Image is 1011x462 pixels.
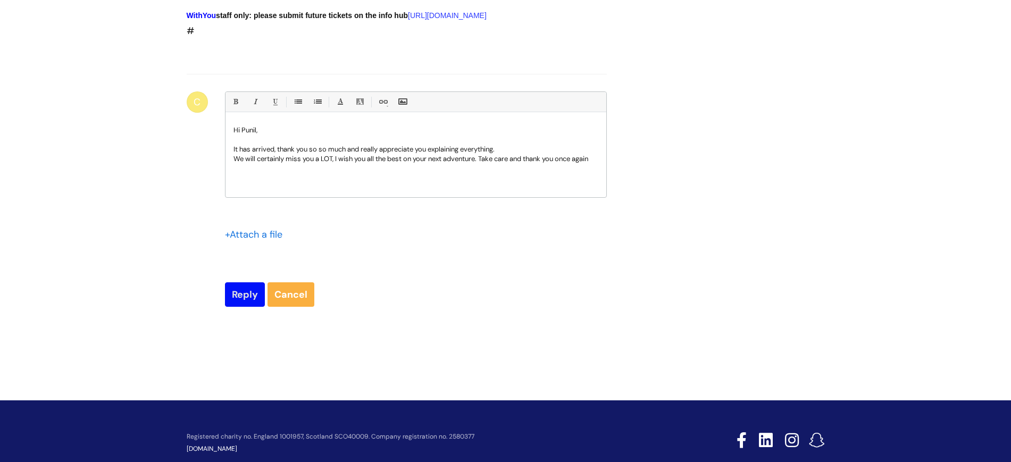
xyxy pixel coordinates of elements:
p: Registered charity no. England 1001957, Scotland SCO40009. Company registration no. 2580377 [187,433,661,440]
a: 1. Ordered List (Ctrl-Shift-8) [311,95,324,108]
a: Insert Image... [396,95,409,108]
div: C [187,91,208,113]
a: Bold (Ctrl-B) [229,95,242,108]
p: We will certainly miss you a LOT, I wish you all the best on your next adventure. Take care and t... [233,154,598,164]
a: Underline(Ctrl-U) [268,95,281,108]
a: Font Color [333,95,347,108]
p: Hi Punil, [233,125,598,135]
a: Italic (Ctrl-I) [248,95,262,108]
strong: staff only: please submit future tickets on the info hub [187,11,408,20]
a: Link [376,95,389,108]
div: Attach a file [225,226,289,243]
span: WithYou [187,11,216,20]
a: Back Color [353,95,366,108]
input: Reply [225,282,265,307]
a: [DOMAIN_NAME] [187,444,237,453]
a: [URL][DOMAIN_NAME] [408,11,487,20]
a: Cancel [268,282,314,307]
a: • Unordered List (Ctrl-Shift-7) [291,95,304,108]
p: It has arrived, thank you so so much and really appreciate you explaining everything. [233,145,598,154]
